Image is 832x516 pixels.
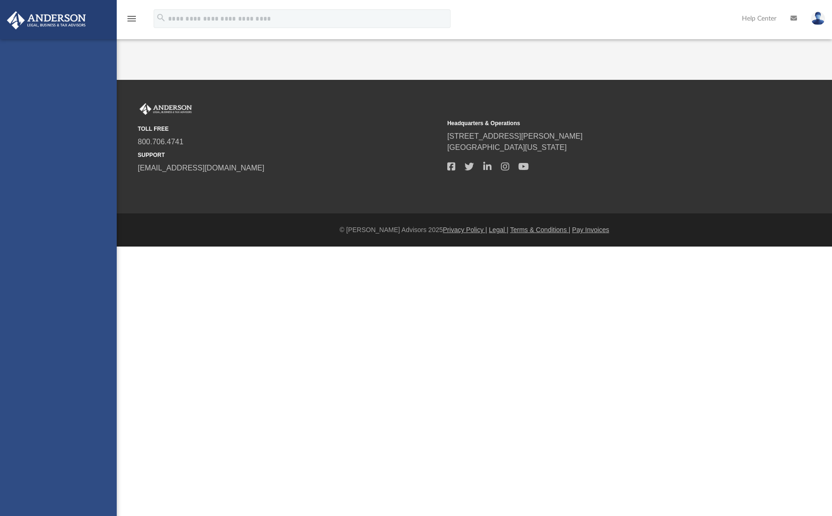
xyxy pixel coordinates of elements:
[443,226,487,233] a: Privacy Policy |
[4,11,89,29] img: Anderson Advisors Platinum Portal
[447,132,583,140] a: [STREET_ADDRESS][PERSON_NAME]
[117,225,832,235] div: © [PERSON_NAME] Advisors 2025
[811,12,825,25] img: User Pic
[156,13,166,23] i: search
[138,103,194,115] img: Anderson Advisors Platinum Portal
[447,119,750,127] small: Headquarters & Operations
[447,143,567,151] a: [GEOGRAPHIC_DATA][US_STATE]
[126,13,137,24] i: menu
[138,164,264,172] a: [EMAIL_ADDRESS][DOMAIN_NAME]
[489,226,508,233] a: Legal |
[138,151,441,159] small: SUPPORT
[510,226,571,233] a: Terms & Conditions |
[126,18,137,24] a: menu
[138,125,441,133] small: TOLL FREE
[572,226,609,233] a: Pay Invoices
[138,138,183,146] a: 800.706.4741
